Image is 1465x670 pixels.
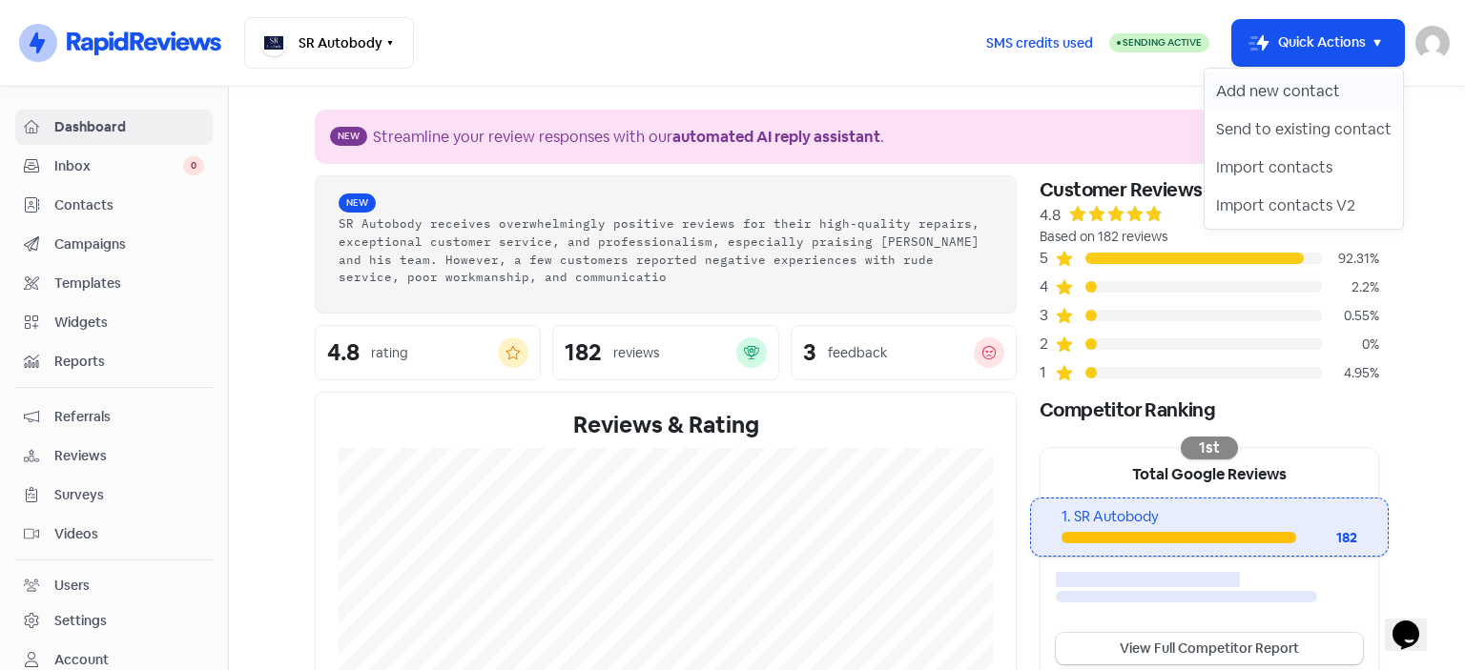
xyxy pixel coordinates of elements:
div: 4.95% [1322,363,1379,383]
div: 0% [1322,335,1379,355]
div: 1. SR Autobody [1062,506,1356,528]
div: Total Google Reviews [1041,448,1378,497]
a: 3feedback [791,325,1017,380]
a: Reviews [15,438,213,474]
a: Referrals [15,399,213,435]
a: Reports [15,344,213,379]
div: 4.8 [1040,204,1061,227]
a: 4.8rating [315,325,541,380]
div: Competitor Ranking [1040,396,1379,424]
a: SMS credits used [970,31,1109,51]
div: 5 [1040,247,1055,270]
a: Settings [15,603,213,639]
div: 3 [803,341,816,364]
img: User [1415,26,1450,60]
button: Add new contact [1205,72,1403,111]
div: Reviews & Rating [339,408,993,442]
a: Templates [15,266,213,301]
div: 4 [1040,275,1055,298]
button: Import contacts V2 [1205,187,1403,225]
span: Reports [54,352,204,372]
a: Widgets [15,305,213,340]
div: Settings [54,611,107,631]
div: Users [54,576,90,596]
div: 2.2% [1322,277,1379,297]
button: Send to existing contact [1205,111,1403,149]
a: Videos [15,517,213,552]
span: Campaigns [54,234,204,254]
button: Import contacts [1205,149,1403,187]
span: Contacts [54,195,204,215]
button: Quick Actions [1232,20,1404,66]
span: SMS credits used [986,33,1093,53]
span: Referrals [54,407,204,427]
a: Contacts [15,188,213,223]
a: Users [15,568,213,603]
div: Account [54,650,109,670]
a: 182reviews [552,325,778,380]
div: SR Autobody receives overwhelmingly positive reviews for their high-quality repairs, exceptional ... [339,214,993,286]
span: Reviews [54,446,204,466]
div: 1st [1181,437,1238,459]
span: Sending Active [1123,36,1202,49]
iframe: chat widget [1385,594,1446,651]
span: New [339,193,376,213]
span: Widgets [54,313,204,333]
span: Inbox [54,156,183,176]
div: 1 [1040,361,1055,384]
a: Surveys [15,477,213,513]
div: Based on 182 reviews [1040,227,1379,247]
div: 92.31% [1322,249,1379,269]
a: Dashboard [15,110,213,145]
a: Inbox 0 [15,149,213,184]
span: Dashboard [54,117,204,137]
a: Campaigns [15,227,213,262]
button: SR Autobody [244,17,414,69]
div: 182 [565,341,602,364]
div: 3 [1040,304,1055,327]
div: 182 [1296,528,1357,548]
span: 0 [183,156,204,175]
div: rating [371,343,408,363]
b: automated AI reply assistant [672,127,880,147]
div: feedback [828,343,887,363]
span: Surveys [54,485,204,505]
a: View Full Competitor Report [1056,633,1363,664]
span: Templates [54,274,204,294]
div: 4.8 [327,341,360,364]
span: Videos [54,524,204,544]
div: reviews [613,343,659,363]
div: Customer Reviews [1040,175,1379,204]
div: 2 [1040,333,1055,355]
div: 0.55% [1322,306,1379,326]
div: Streamline your review responses with our . [373,126,884,149]
span: New [330,127,367,146]
a: Sending Active [1109,31,1209,54]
